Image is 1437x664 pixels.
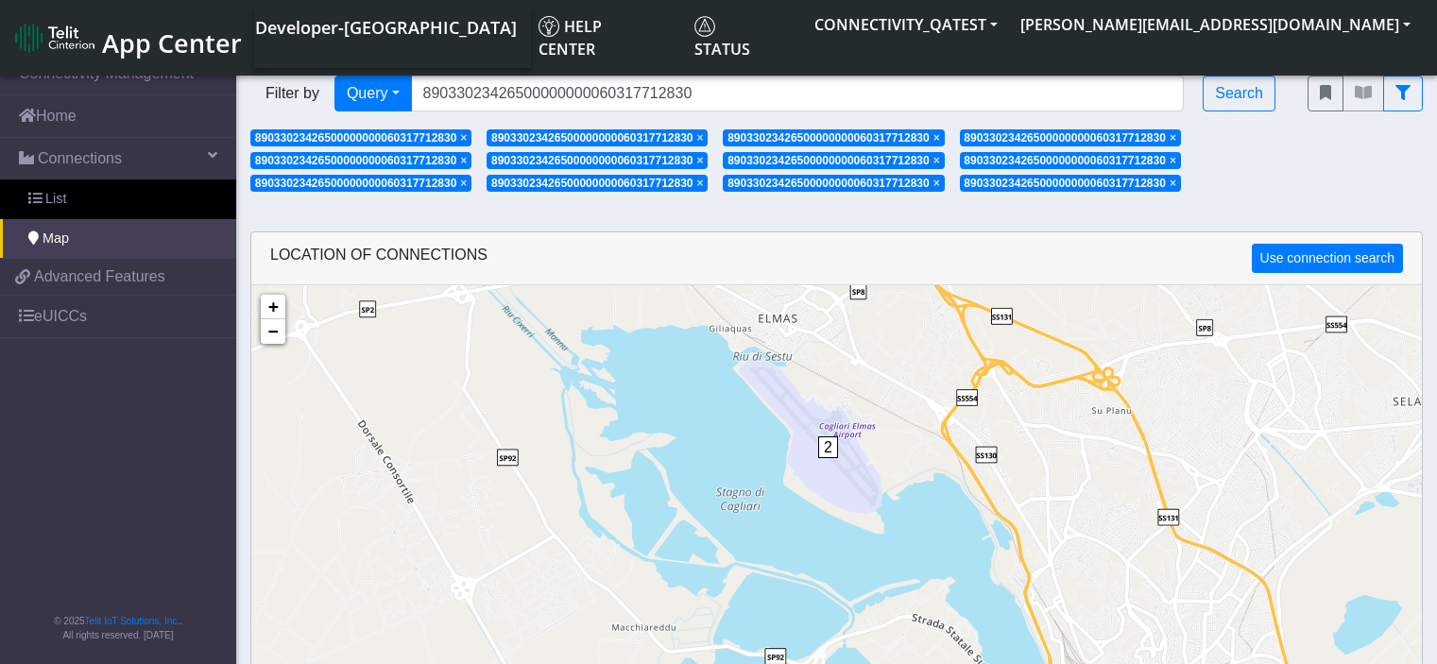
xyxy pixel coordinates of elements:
button: Close [933,132,940,144]
button: Close [460,178,467,189]
span: 89033023426500000000060317712830 [491,177,693,190]
span: Developer-[GEOGRAPHIC_DATA] [255,16,517,39]
button: Close [460,132,467,144]
img: logo-telit-cinterion-gw-new.png [15,23,94,53]
input: Search... [411,76,1185,111]
button: CONNECTIVITY_QATEST [803,8,1009,42]
button: Close [1170,178,1176,189]
img: knowledge.svg [539,16,559,37]
span: × [460,177,467,190]
button: Close [1170,132,1176,144]
a: Status [687,8,803,68]
span: 2 [818,436,838,458]
span: List [45,189,66,210]
span: 89033023426500000000060317712830 [491,154,693,167]
button: Close [460,155,467,166]
div: LOCATION OF CONNECTIONS [251,232,1422,285]
span: × [697,131,704,145]
a: Zoom in [261,295,285,319]
span: Connections [38,147,122,170]
button: Query [334,76,412,111]
span: × [697,177,704,190]
button: [PERSON_NAME][EMAIL_ADDRESS][DOMAIN_NAME] [1009,8,1422,42]
span: 89033023426500000000060317712830 [964,177,1166,190]
span: 89033023426500000000060317712830 [727,131,930,145]
button: Close [933,178,940,189]
span: Advanced Features [34,265,165,288]
a: Help center [531,8,687,68]
button: Use connection search [1252,244,1403,273]
span: × [933,154,940,167]
a: Zoom out [261,319,285,344]
span: 89033023426500000000060317712830 [491,131,693,145]
span: Map [43,229,69,249]
span: × [933,177,940,190]
span: App Center [102,26,242,60]
span: 89033023426500000000060317712830 [727,154,930,167]
div: 2 [818,436,837,493]
span: 89033023426500000000060317712830 [964,131,1166,145]
span: × [1170,131,1176,145]
button: Close [933,155,940,166]
span: 89033023426500000000060317712830 [964,154,1166,167]
button: Close [697,155,704,166]
span: 89033023426500000000060317712830 [727,177,930,190]
span: Status [694,16,750,60]
span: × [933,131,940,145]
button: Close [1170,155,1176,166]
button: Close [697,132,704,144]
a: Telit IoT Solutions, Inc. [85,616,180,626]
button: Close [697,178,704,189]
span: × [460,154,467,167]
span: × [460,131,467,145]
img: status.svg [694,16,715,37]
a: App Center [15,18,239,59]
span: 89033023426500000000060317712830 [255,154,457,167]
span: × [697,154,704,167]
span: 89033023426500000000060317712830 [255,131,457,145]
button: Search [1203,76,1275,111]
span: × [1170,177,1176,190]
span: × [1170,154,1176,167]
a: Your current platform instance [254,8,516,45]
span: Filter by [250,82,334,105]
span: Help center [539,16,602,60]
div: fitlers menu [1308,76,1423,111]
span: 89033023426500000000060317712830 [255,177,457,190]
